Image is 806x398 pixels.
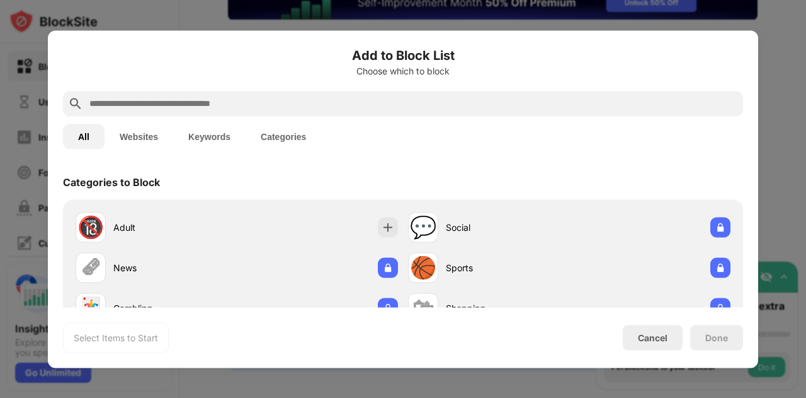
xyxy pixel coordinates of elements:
[74,331,158,344] div: Select Items to Start
[63,45,743,64] h6: Add to Block List
[173,124,246,149] button: Keywords
[63,66,743,76] div: Choose which to block
[80,255,101,281] div: 🗞
[113,261,237,274] div: News
[63,175,160,188] div: Categories to Block
[446,221,569,234] div: Social
[77,214,104,240] div: 🔞
[410,214,436,240] div: 💬
[638,332,667,343] div: Cancel
[105,124,173,149] button: Websites
[412,295,434,321] div: 🛍
[68,96,83,111] img: search.svg
[113,301,237,315] div: Gambling
[77,295,104,321] div: 🃏
[63,124,105,149] button: All
[705,332,728,342] div: Done
[113,221,237,234] div: Adult
[410,255,436,281] div: 🏀
[446,261,569,274] div: Sports
[246,124,321,149] button: Categories
[446,301,569,315] div: Shopping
